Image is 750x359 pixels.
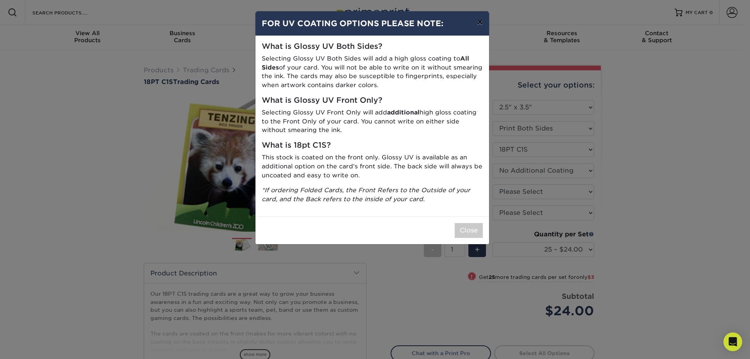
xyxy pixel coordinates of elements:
[471,11,489,33] button: ×
[455,223,483,238] button: Close
[262,54,483,90] p: Selecting Glossy UV Both Sides will add a high gloss coating to of your card. You will not be abl...
[262,108,483,135] p: Selecting Glossy UV Front Only will add high gloss coating to the Front Only of your card. You ca...
[262,141,483,150] h5: What is 18pt C1S?
[262,55,469,71] strong: All Sides
[262,18,483,29] h4: FOR UV COATING OPTIONS PLEASE NOTE:
[262,153,483,180] p: This stock is coated on the front only. Glossy UV is available as an additional option on the car...
[262,96,483,105] h5: What is Glossy UV Front Only?
[262,186,470,203] i: *If ordering Folded Cards, the Front Refers to the Outside of your card, and the Back refers to t...
[723,332,742,351] div: Open Intercom Messenger
[262,42,483,51] h5: What is Glossy UV Both Sides?
[387,109,420,116] strong: additional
